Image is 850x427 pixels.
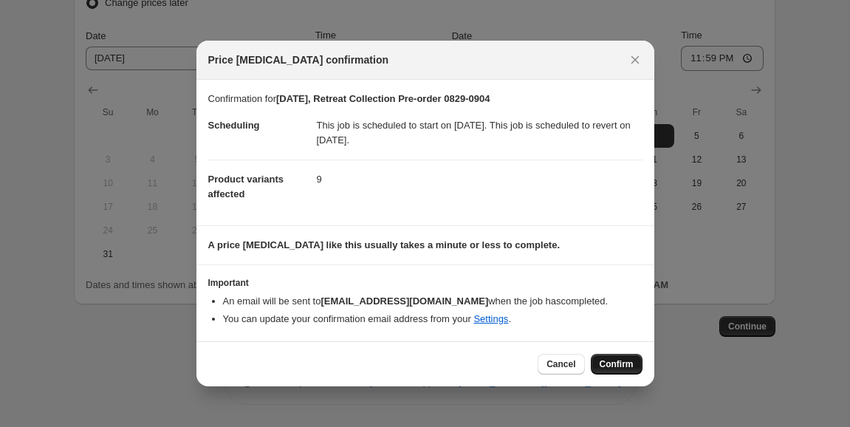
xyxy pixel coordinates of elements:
button: Confirm [591,354,642,375]
span: Price [MEDICAL_DATA] confirmation [208,52,389,67]
dd: This job is scheduled to start on [DATE]. This job is scheduled to revert on [DATE]. [317,106,642,160]
dd: 9 [317,160,642,199]
button: Close [625,49,645,70]
button: Cancel [538,354,584,375]
span: Confirm [600,358,634,370]
b: [EMAIL_ADDRESS][DOMAIN_NAME] [321,296,488,307]
p: Confirmation for [208,92,642,106]
b: A price [MEDICAL_DATA] like this usually takes a minute or less to complete. [208,239,561,250]
b: [DATE], Retreat Collection Pre-order 0829-0904 [276,93,490,104]
li: You can update your confirmation email address from your . [223,312,642,327]
span: Scheduling [208,120,260,131]
span: Cancel [546,358,575,370]
li: An email will be sent to when the job has completed . [223,294,642,309]
span: Product variants affected [208,174,284,199]
h3: Important [208,277,642,289]
a: Settings [473,313,508,324]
